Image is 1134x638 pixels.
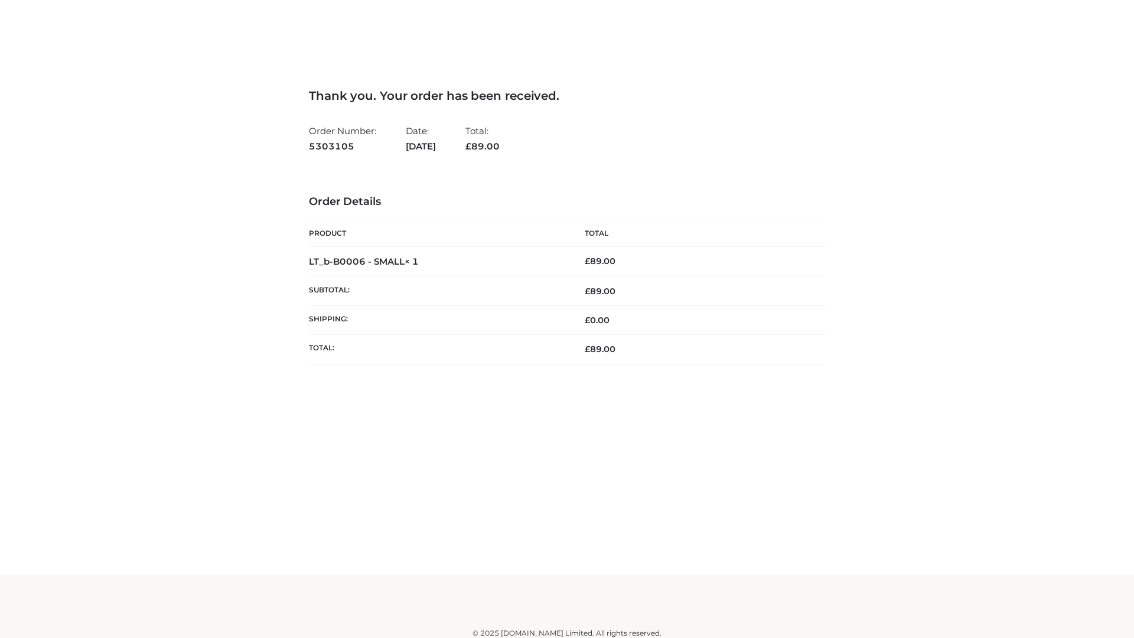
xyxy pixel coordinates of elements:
[465,121,500,157] li: Total:
[406,121,436,157] li: Date:
[585,344,590,354] span: £
[309,196,825,209] h3: Order Details
[465,141,500,152] span: 89.00
[406,139,436,154] strong: [DATE]
[309,256,419,267] strong: LT_b-B0006 - SMALL
[465,141,471,152] span: £
[585,256,615,266] bdi: 89.00
[585,315,590,325] span: £
[309,276,567,305] th: Subtotal:
[309,335,567,364] th: Total:
[309,121,376,157] li: Order Number:
[309,306,567,335] th: Shipping:
[405,256,419,267] strong: × 1
[309,139,376,154] strong: 5303105
[309,89,825,103] h3: Thank you. Your order has been received.
[585,256,590,266] span: £
[585,315,610,325] bdi: 0.00
[585,286,615,297] span: 89.00
[567,220,825,247] th: Total
[585,344,615,354] span: 89.00
[585,286,590,297] span: £
[309,220,567,247] th: Product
